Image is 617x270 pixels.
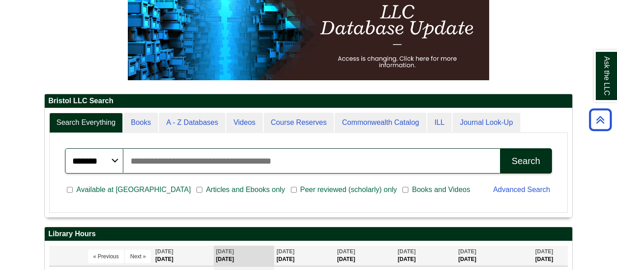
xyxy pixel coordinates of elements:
[500,148,552,174] button: Search
[396,246,456,266] th: [DATE]
[276,248,294,255] span: [DATE]
[226,113,263,133] a: Videos
[124,113,158,133] a: Books
[125,250,151,263] button: Next »
[45,227,572,241] h2: Library Hours
[264,113,334,133] a: Course Reserves
[216,248,234,255] span: [DATE]
[427,113,452,133] a: ILL
[274,246,335,266] th: [DATE]
[335,246,395,266] th: [DATE]
[586,114,615,126] a: Back to Top
[297,184,401,195] span: Peer reviewed (scholarly) only
[159,113,225,133] a: A - Z Databases
[45,94,572,108] h2: Bristol LLC Search
[512,156,540,166] div: Search
[458,248,477,255] span: [DATE]
[155,248,173,255] span: [DATE]
[196,186,202,194] input: Articles and Ebooks only
[49,113,123,133] a: Search Everything
[291,186,297,194] input: Peer reviewed (scholarly) only
[73,184,194,195] span: Available at [GEOGRAPHIC_DATA]
[402,186,408,194] input: Books and Videos
[533,246,568,266] th: [DATE]
[214,246,274,266] th: [DATE]
[408,184,474,195] span: Books and Videos
[453,113,520,133] a: Journal Look-Up
[202,184,289,195] span: Articles and Ebooks only
[493,186,550,193] a: Advanced Search
[337,248,355,255] span: [DATE]
[535,248,553,255] span: [DATE]
[398,248,416,255] span: [DATE]
[88,250,124,263] button: « Previous
[67,186,73,194] input: Available at [GEOGRAPHIC_DATA]
[456,246,533,266] th: [DATE]
[335,113,426,133] a: Commonwealth Catalog
[153,246,214,266] th: [DATE]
